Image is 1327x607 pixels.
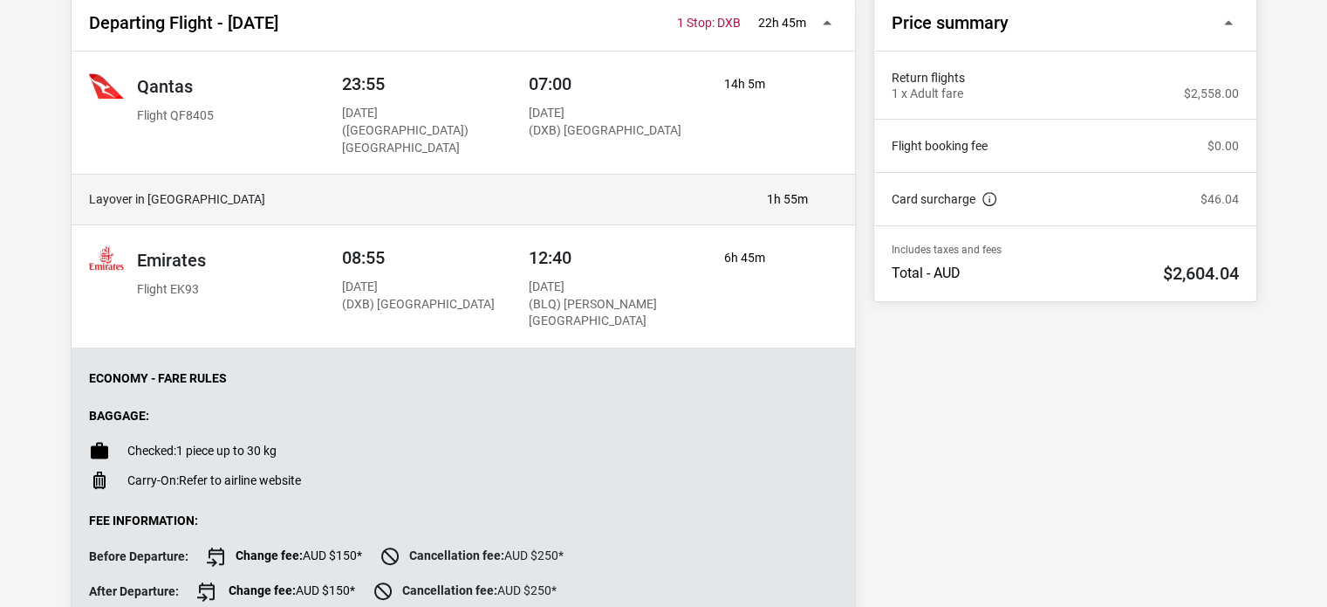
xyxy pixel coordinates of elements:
[380,546,564,567] span: AUD $250*
[342,122,503,156] p: ([GEOGRAPHIC_DATA]) [GEOGRAPHIC_DATA]
[724,250,808,267] p: 6h 45m
[409,548,504,562] strong: Cancellation fee:
[767,192,808,207] p: 1h 55m
[89,549,188,563] strong: Before Departure:
[127,444,277,459] p: 1 piece up to 30 kg
[89,192,749,207] h4: Layover in [GEOGRAPHIC_DATA]
[758,16,806,31] p: 22h 45m
[89,243,124,278] img: Emirates
[342,105,503,122] p: [DATE]
[529,105,681,122] p: [DATE]
[137,281,206,299] p: Flight EK93
[137,76,214,97] h2: Qantas
[529,247,571,268] span: 12:40
[229,583,296,597] strong: Change fee:
[89,12,278,33] h2: Departing Flight - [DATE]
[892,190,996,208] a: Card surcharge
[402,583,497,597] strong: Cancellation fee:
[342,73,385,94] span: 23:55
[127,473,301,488] p: Refer to airline website
[1184,86,1239,101] p: $2,558.00
[342,247,385,268] span: 08:55
[127,444,176,458] span: Checked:
[1200,192,1239,207] p: $46.04
[127,473,179,487] span: Carry-On:
[892,244,1239,256] p: Includes taxes and fees
[724,76,808,93] p: 14h 5m
[236,548,303,562] strong: Change fee:
[137,107,214,125] p: Flight QF8405
[342,279,495,296] p: [DATE]
[529,296,690,330] p: (BLQ) [PERSON_NAME][GEOGRAPHIC_DATA]
[89,514,198,528] strong: Fee Information:
[89,584,179,598] strong: After Departure:
[892,137,988,155] a: Flight booking fee
[529,122,681,140] p: (DXB) [GEOGRAPHIC_DATA]
[89,371,838,386] p: Economy - Fare Rules
[206,546,362,567] span: AUD $150*
[342,296,495,314] p: (DXB) [GEOGRAPHIC_DATA]
[373,581,557,602] span: AUD $250*
[677,16,741,31] span: 1 Stop: DXB
[529,73,571,94] span: 07:00
[1207,139,1239,154] p: $0.00
[196,581,355,602] span: AUD $150*
[892,265,961,282] p: Total - AUD
[892,86,963,101] p: 1 x Adult fare
[1163,263,1239,284] h2: $2,604.04
[892,12,1009,33] h2: Price summary
[137,250,206,271] h2: Emirates
[892,69,1239,86] span: Return flights
[89,409,149,423] strong: Baggage:
[89,69,124,104] img: Qantas
[529,279,690,296] p: [DATE]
